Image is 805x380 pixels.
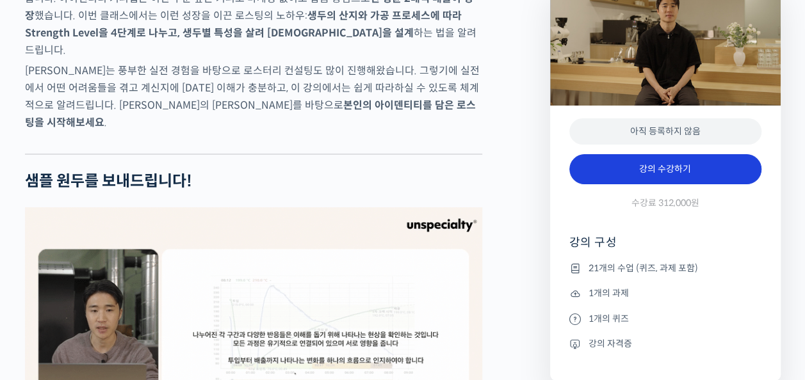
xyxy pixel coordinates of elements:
[117,294,133,304] span: 대화
[569,154,761,185] a: 강의 수강하기
[25,62,482,131] p: [PERSON_NAME]는 풍부한 실전 경험을 바탕으로 로스터리 컨설팅도 많이 진행해왔습니다. 그렇기에 실전에서 어떤 어려움들을 겪고 계신지에 [DATE] 이해가 충분하고, ...
[85,274,165,306] a: 대화
[569,235,761,260] h4: 강의 구성
[4,274,85,306] a: 홈
[569,311,761,326] li: 1개의 퀴즈
[569,286,761,301] li: 1개의 과제
[569,260,761,276] li: 21개의 수업 (퀴즈, 과제 포함)
[569,336,761,351] li: 강의 자격증
[40,293,48,303] span: 홈
[25,171,192,191] strong: 샘플 원두를 보내드립니다!
[631,197,699,209] span: 수강료 312,000원
[569,118,761,145] div: 아직 등록하지 않음
[165,274,246,306] a: 설정
[25,9,462,40] strong: 생두의 산지와 가공 프로세스에 따라 Strength Level을 4단계로 나누고, 생두별 특성을 살려 [DEMOGRAPHIC_DATA]을 설계
[198,293,213,303] span: 설정
[25,99,476,129] strong: 본인의 아이덴티티를 담은 로스팅을 시작해보세요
